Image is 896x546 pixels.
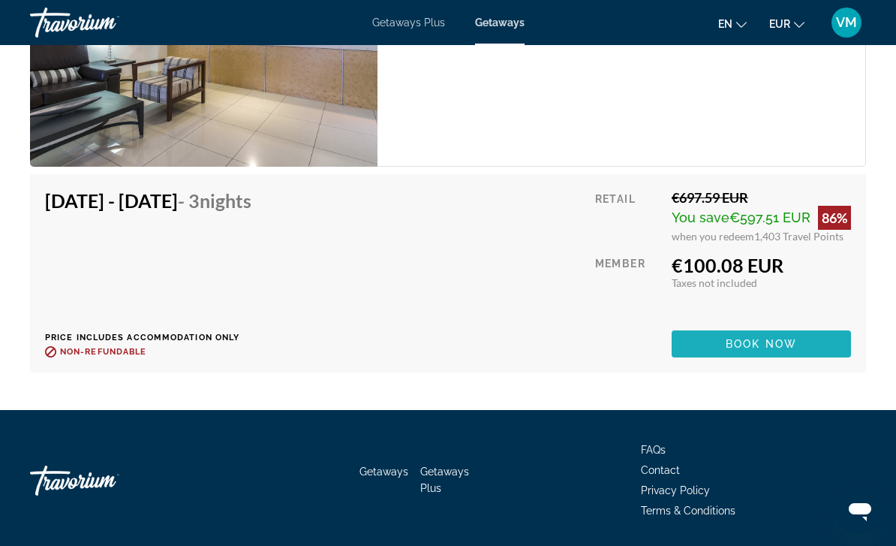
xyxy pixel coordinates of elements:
a: Privacy Policy [641,484,710,496]
a: Travorium [30,458,180,503]
span: Taxes not included [672,276,757,289]
span: Book now [726,338,797,350]
a: Terms & Conditions [641,505,735,517]
div: Retail [595,189,660,243]
span: - 3 [178,189,251,212]
span: 1,403 Travel Points [754,230,843,243]
span: €597.51 EUR [729,210,810,225]
div: €100.08 EUR [672,254,851,276]
a: Travorium [30,3,180,42]
p: Price includes accommodation only [45,333,263,342]
span: en [718,18,732,30]
div: €697.59 EUR [672,189,851,206]
a: Getaways [475,17,525,29]
span: when you redeem [672,230,754,243]
button: Book now [672,330,851,357]
span: Nights [200,189,251,212]
div: Member [595,254,660,319]
button: User Menu [827,7,866,38]
button: Change currency [769,13,804,35]
span: You save [672,210,729,225]
span: EUR [769,18,790,30]
div: 86% [818,206,851,230]
a: Getaways [359,466,408,478]
a: Contact [641,464,680,476]
iframe: Bouton de lancement de la fenêtre de messagerie [836,486,884,534]
a: Getaways Plus [420,466,469,494]
span: VM [836,15,857,30]
button: Change language [718,13,747,35]
a: FAQs [641,444,666,456]
a: Getaways Plus [372,17,445,29]
h4: [DATE] - [DATE] [45,189,251,212]
span: Non-refundable [60,347,146,357]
